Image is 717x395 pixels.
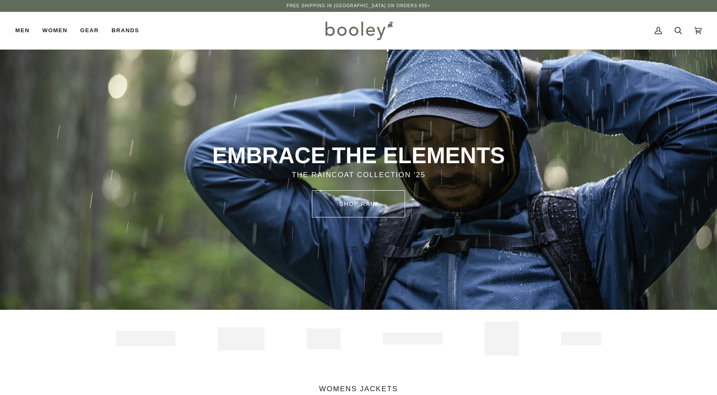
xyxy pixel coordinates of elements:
a: Women [36,12,74,49]
a: SHOP rain [312,190,405,217]
p: Free Shipping in [GEOGRAPHIC_DATA] on Orders €50+ [286,3,430,9]
span: Women [42,26,67,35]
p: EMBRACE THE ELEMENTS [145,142,572,170]
a: Gear [74,12,105,49]
span: Gear [80,26,99,35]
p: THE RAINCOAT COLLECTION '25 [145,170,572,181]
span: Brands [111,26,139,35]
img: Booley [322,18,396,43]
span: Men [15,26,30,35]
a: Men [15,12,36,49]
a: Brands [105,12,145,49]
